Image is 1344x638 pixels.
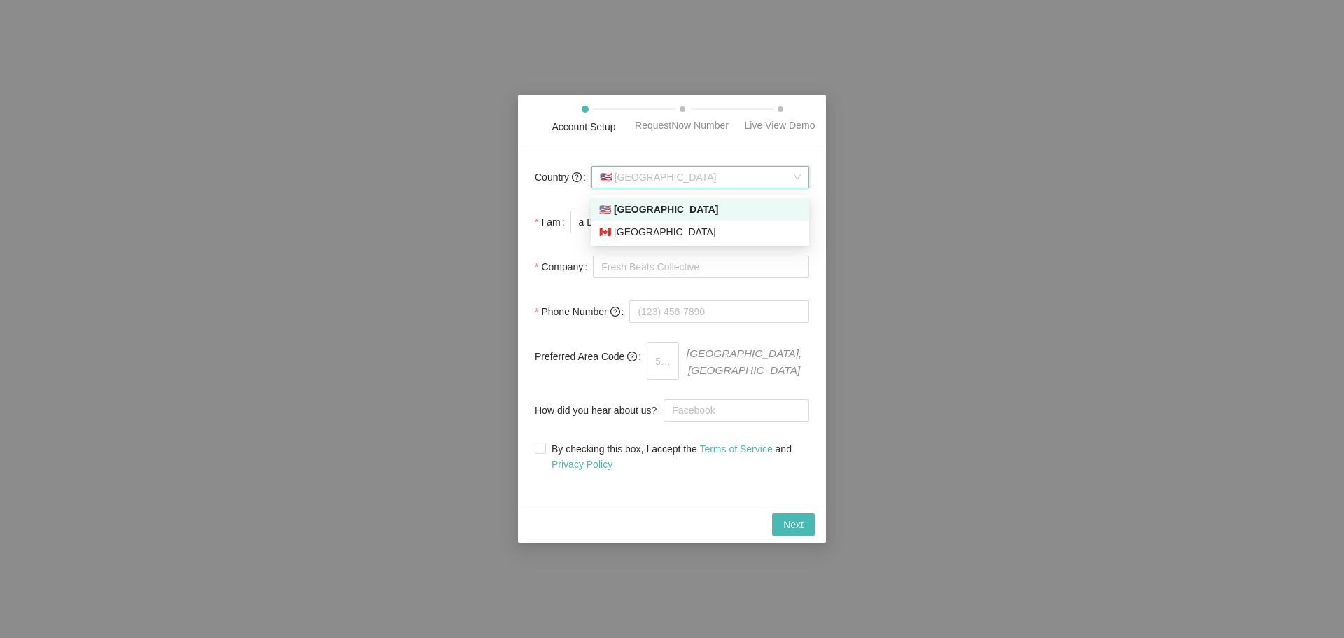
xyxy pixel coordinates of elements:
[535,169,582,185] span: Country
[599,226,611,237] span: 🇨🇦
[593,256,809,278] input: Company
[535,396,664,424] label: How did you hear about us?
[552,119,615,134] div: Account Setup
[600,167,801,188] span: [GEOGRAPHIC_DATA]
[699,443,772,455] a: Terms of Service
[664,399,809,422] input: How did you hear about us?
[552,459,612,470] a: Privacy Policy
[541,304,619,319] span: Phone Number
[783,517,804,532] span: Next
[535,208,570,236] label: I am
[572,172,582,182] span: question-circle
[599,202,801,217] div: [GEOGRAPHIC_DATA]
[599,204,611,215] span: 🇺🇸
[600,172,612,183] span: 🇺🇸
[546,441,809,472] span: By checking this box, I accept the and
[535,349,637,364] span: Preferred Area Code
[627,352,637,361] span: question-circle
[535,253,593,281] label: Company
[772,513,815,536] button: Next
[599,224,801,240] div: [GEOGRAPHIC_DATA]
[635,118,729,133] div: RequestNow Number
[647,342,679,379] input: 510
[679,342,809,379] span: [GEOGRAPHIC_DATA], [GEOGRAPHIC_DATA]
[745,118,815,133] div: Live View Demo
[579,211,801,233] span: a DJ, DJ company owner, or bar/venue owner
[629,300,809,323] input: (123) 456-7890
[610,307,620,317] span: question-circle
